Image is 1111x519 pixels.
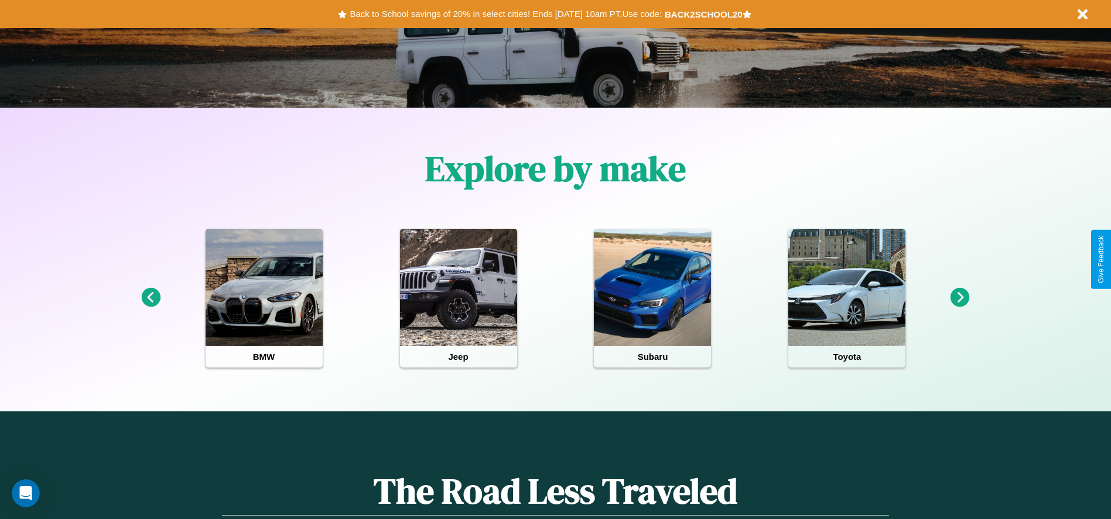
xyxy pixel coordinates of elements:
[594,346,711,367] h4: Subaru
[206,346,323,367] h4: BMW
[665,9,743,19] b: BACK2SCHOOL20
[222,467,888,515] h1: The Road Less Traveled
[425,145,686,193] h1: Explore by make
[400,346,517,367] h4: Jeep
[347,6,664,22] button: Back to School savings of 20% in select cities! Ends [DATE] 10am PT.Use code:
[788,346,905,367] h4: Toyota
[1097,236,1105,283] div: Give Feedback
[12,479,40,507] iframe: Intercom live chat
